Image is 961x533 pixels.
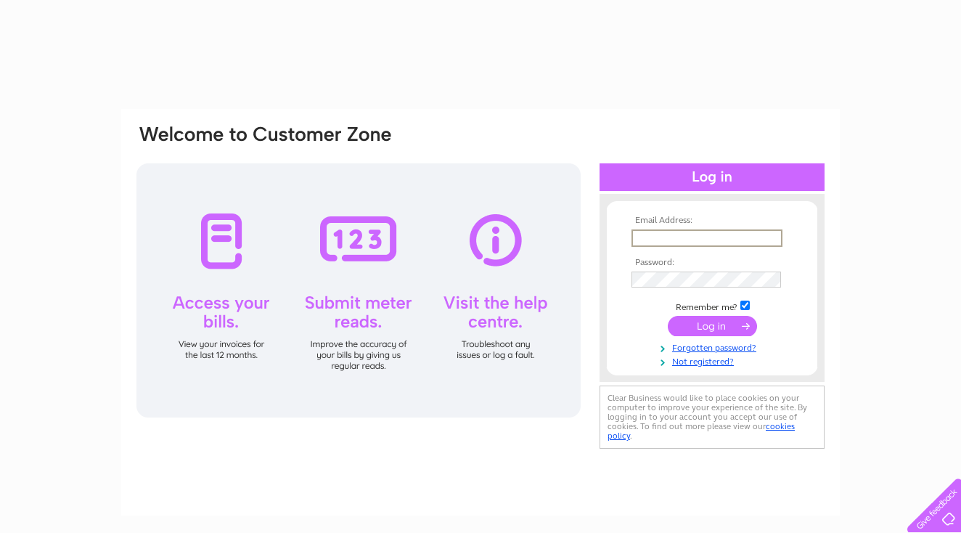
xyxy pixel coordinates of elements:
[628,216,796,226] th: Email Address:
[628,258,796,268] th: Password:
[608,421,795,441] a: cookies policy
[631,354,796,367] a: Not registered?
[628,298,796,313] td: Remember me?
[631,340,796,354] a: Forgotten password?
[600,386,825,449] div: Clear Business would like to place cookies on your computer to improve your experience of the sit...
[668,316,757,336] input: Submit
